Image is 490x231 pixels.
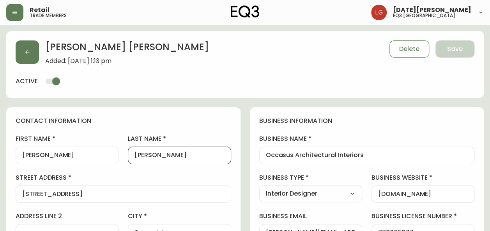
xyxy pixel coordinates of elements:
label: business type [259,173,362,182]
span: Added: [DATE] 1:13 pm [45,58,209,65]
h4: business information [259,117,475,125]
label: last name [128,135,231,143]
h5: eq3 [GEOGRAPHIC_DATA] [393,13,455,18]
h4: active [16,77,38,86]
label: business name [259,135,475,143]
label: business license number [371,212,474,220]
label: street address [16,173,231,182]
label: business website [371,173,474,182]
h4: contact information [16,117,231,125]
img: logo [231,5,260,18]
label: first name [16,135,119,143]
label: address line 2 [16,212,119,220]
button: Delete [389,40,429,58]
img: 2638f148bab13be18035375ceda1d187 [371,5,387,20]
input: https://www.designshop.com [378,190,468,198]
span: [DATE][PERSON_NAME] [393,7,471,13]
span: Retail [30,7,50,13]
h5: trade members [30,13,67,18]
label: business email [259,212,362,220]
h2: [PERSON_NAME] [PERSON_NAME] [45,40,209,58]
label: city [128,212,231,220]
span: Delete [399,45,419,53]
